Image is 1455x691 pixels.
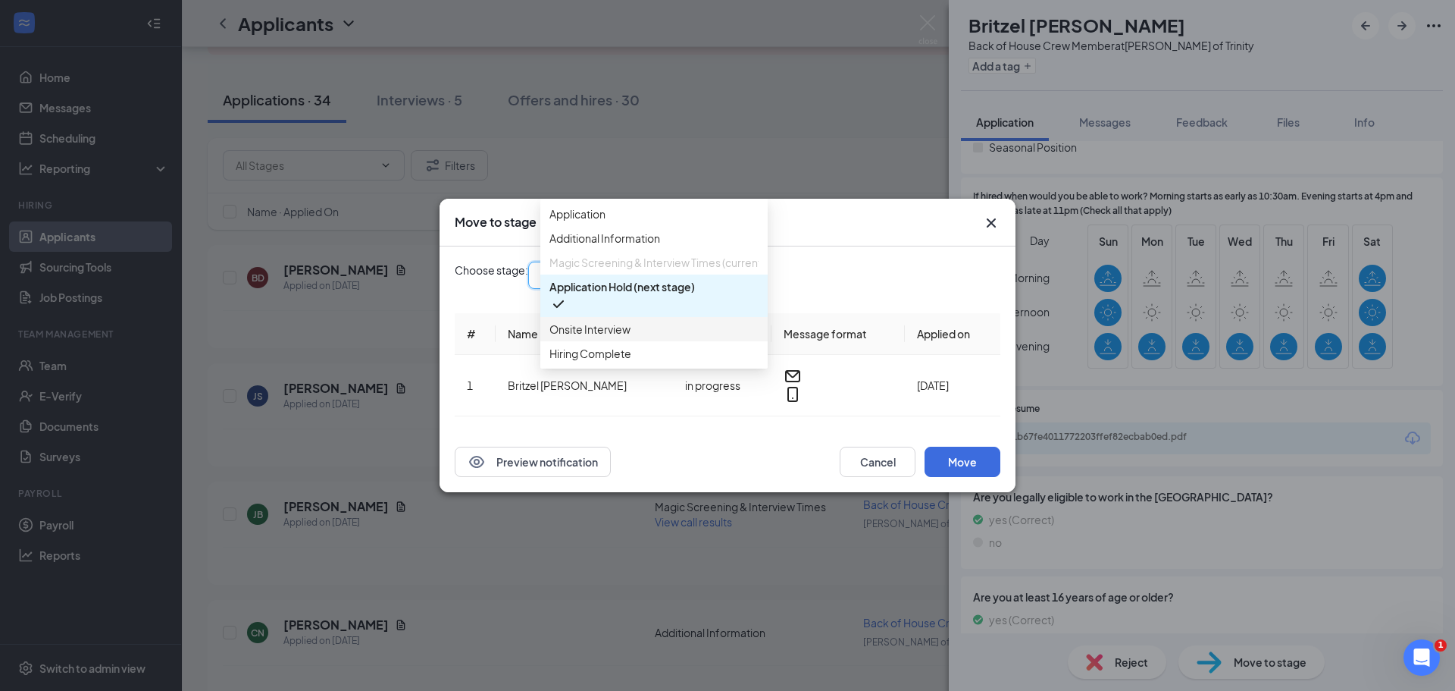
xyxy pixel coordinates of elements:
[549,295,568,313] svg: Checkmark
[549,206,605,222] span: Application
[455,262,528,289] span: Choose stage:
[905,313,1000,355] th: Applied on
[982,214,1000,232] svg: Cross
[549,278,695,295] span: Application Hold (next stage)
[673,355,771,416] td: in progress
[840,447,915,477] button: Cancel
[549,345,631,362] span: Hiring Complete
[1403,639,1440,676] iframe: Intercom live chat
[467,378,473,392] span: 1
[468,453,486,471] svg: Eye
[905,355,1000,416] td: [DATE]
[455,214,537,231] h3: Move to stage
[784,385,802,404] svg: MobileSms
[549,254,795,271] span: Magic Screening & Interview Times (current stage)
[549,321,630,338] span: Onsite Interview
[455,313,496,355] th: #
[549,230,660,247] span: Additional Information
[925,447,1000,477] button: Move
[496,355,673,416] td: Britzel [PERSON_NAME]
[771,313,905,355] th: Message format
[982,214,1000,232] button: Close
[784,367,802,385] svg: Email
[496,313,673,355] th: Name
[1435,639,1447,652] span: 1
[455,447,611,477] button: EyePreview notification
